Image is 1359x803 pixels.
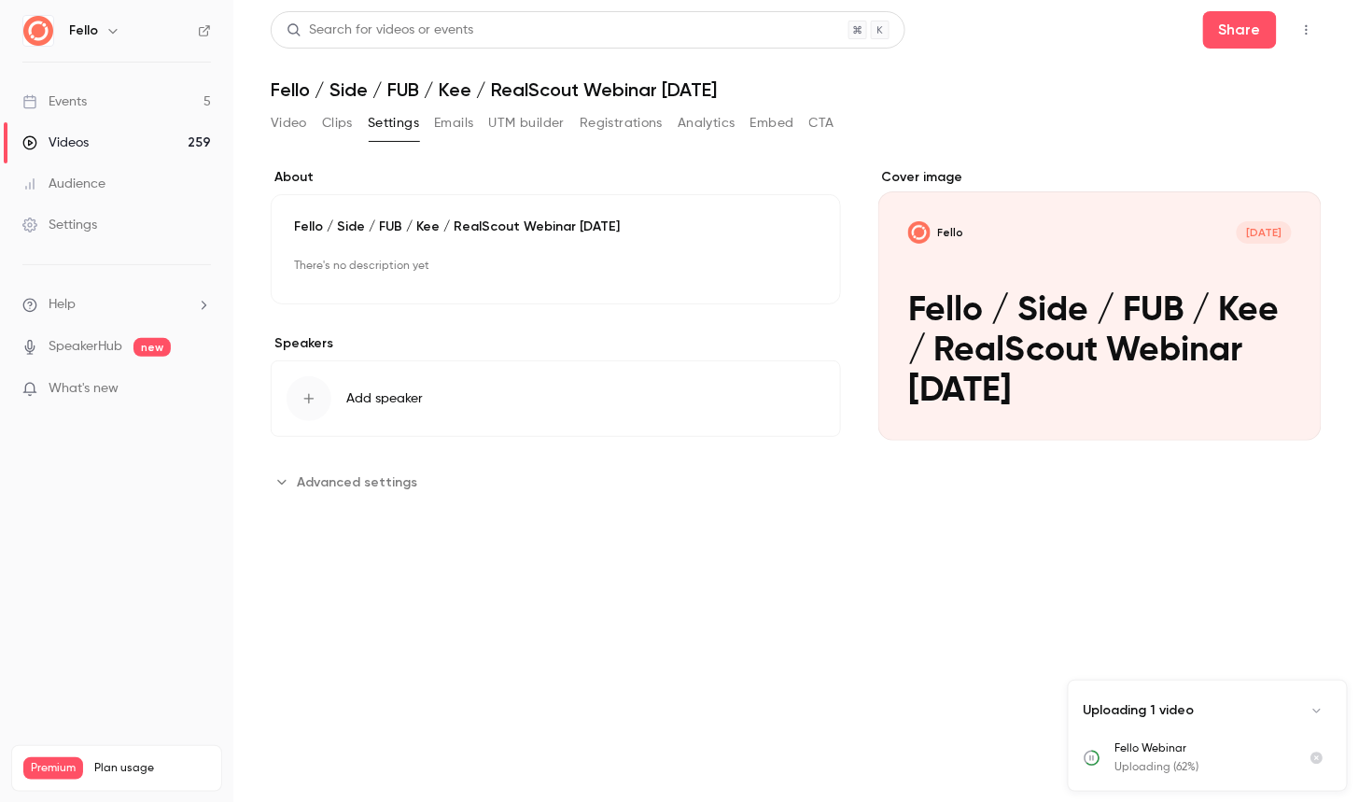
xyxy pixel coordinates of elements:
[23,757,83,780] span: Premium
[271,108,307,138] button: Video
[94,761,210,776] span: Plan usage
[294,251,818,281] p: There's no description yet
[434,108,473,138] button: Emails
[1115,740,1287,757] p: Fello Webinar
[322,108,353,138] button: Clips
[287,21,473,40] div: Search for videos or events
[69,21,98,40] h6: Fello
[878,168,1322,441] section: Cover image
[678,108,736,138] button: Analytics
[271,78,1322,101] h1: Fello / Side / FUB / Kee / RealScout Webinar [DATE]
[1084,701,1195,720] p: Uploading 1 video
[22,295,211,315] li: help-dropdown-opener
[878,168,1322,187] label: Cover image
[1203,11,1277,49] button: Share
[271,360,841,437] button: Add speaker
[368,108,419,138] button: Settings
[49,379,119,399] span: What's new
[22,216,97,234] div: Settings
[22,134,89,152] div: Videos
[133,338,171,357] span: new
[1302,696,1332,726] button: Collapse uploads list
[1069,740,1347,791] ul: Uploads list
[1292,15,1322,45] button: Top Bar Actions
[189,381,211,398] iframe: Noticeable Trigger
[750,108,794,138] button: Embed
[22,175,105,193] div: Audience
[346,389,423,408] span: Add speaker
[489,108,565,138] button: UTM builder
[271,467,841,497] section: Advanced settings
[297,472,417,492] span: Advanced settings
[49,295,76,315] span: Help
[1302,743,1332,773] button: Cancel upload
[49,337,122,357] a: SpeakerHub
[809,108,834,138] button: CTA
[23,16,53,46] img: Fello
[271,334,841,353] label: Speakers
[271,168,841,187] label: About
[271,467,428,497] button: Advanced settings
[580,108,663,138] button: Registrations
[294,218,818,236] p: Fello / Side / FUB / Kee / RealScout Webinar [DATE]
[1115,759,1287,776] p: Uploading (62%)
[22,92,87,111] div: Events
